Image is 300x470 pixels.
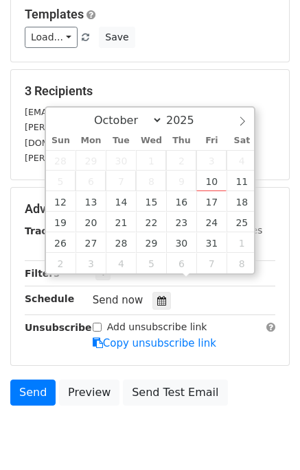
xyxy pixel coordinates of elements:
[76,212,106,232] span: October 20, 2025
[136,191,166,212] span: October 15, 2025
[99,27,135,48] button: Save
[227,171,257,191] span: October 11, 2025
[25,107,178,117] small: [EMAIL_ADDRESS][DOMAIN_NAME]
[46,136,76,145] span: Sun
[196,171,227,191] span: October 10, 2025
[136,212,166,232] span: October 22, 2025
[25,27,78,48] a: Load...
[25,322,92,333] strong: Unsubscribe
[196,136,227,145] span: Fri
[93,294,143,306] span: Send now
[76,232,106,253] span: October 27, 2025
[106,171,136,191] span: October 7, 2025
[196,191,227,212] span: October 17, 2025
[196,253,227,273] span: November 7, 2025
[59,380,119,406] a: Preview
[76,150,106,171] span: September 29, 2025
[231,404,300,470] iframe: Chat Widget
[227,253,257,273] span: November 8, 2025
[106,136,136,145] span: Tue
[107,320,207,334] label: Add unsubscribe link
[25,84,275,99] h5: 3 Recipients
[136,171,166,191] span: October 8, 2025
[46,232,76,253] span: October 26, 2025
[136,232,166,253] span: October 29, 2025
[166,191,196,212] span: October 16, 2025
[136,136,166,145] span: Wed
[25,293,74,304] strong: Schedule
[76,136,106,145] span: Mon
[227,212,257,232] span: October 25, 2025
[106,150,136,171] span: September 30, 2025
[166,232,196,253] span: October 30, 2025
[46,212,76,232] span: October 19, 2025
[25,201,275,217] h5: Advanced
[106,191,136,212] span: October 14, 2025
[196,212,227,232] span: October 24, 2025
[46,253,76,273] span: November 2, 2025
[166,171,196,191] span: October 9, 2025
[196,150,227,171] span: October 3, 2025
[166,150,196,171] span: October 2, 2025
[93,337,216,349] a: Copy unsubscribe link
[25,268,60,279] strong: Filters
[166,136,196,145] span: Thu
[106,232,136,253] span: October 28, 2025
[76,171,106,191] span: October 6, 2025
[106,212,136,232] span: October 21, 2025
[25,122,250,148] small: [PERSON_NAME][EMAIL_ADDRESS][PERSON_NAME][DOMAIN_NAME]
[106,253,136,273] span: November 4, 2025
[25,7,84,21] a: Templates
[136,150,166,171] span: October 1, 2025
[227,150,257,171] span: October 4, 2025
[227,232,257,253] span: November 1, 2025
[196,232,227,253] span: October 31, 2025
[166,212,196,232] span: October 23, 2025
[76,253,106,273] span: November 3, 2025
[46,150,76,171] span: September 28, 2025
[46,191,76,212] span: October 12, 2025
[10,380,56,406] a: Send
[227,136,257,145] span: Sat
[76,191,106,212] span: October 13, 2025
[227,191,257,212] span: October 18, 2025
[136,253,166,273] span: November 5, 2025
[46,171,76,191] span: October 5, 2025
[166,253,196,273] span: November 6, 2025
[123,380,227,406] a: Send Test Email
[163,114,212,127] input: Year
[25,225,71,236] strong: Tracking
[25,153,251,163] small: [PERSON_NAME][EMAIL_ADDRESS][DOMAIN_NAME]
